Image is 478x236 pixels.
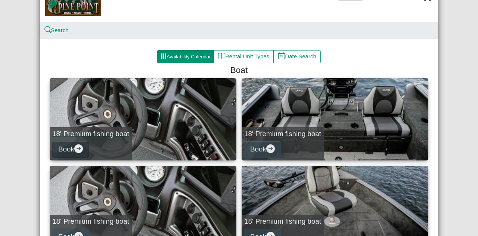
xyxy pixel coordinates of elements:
[157,50,214,64] button: grid3x3 gap fillAvailability Calendar
[161,53,167,59] svg: grid3x3 gap fill
[52,130,129,138] h5: 18' Premium fishing boat
[214,50,274,64] button: bookRental Unit Types
[244,130,321,138] h5: 18' Premium fishing boat
[278,52,285,59] svg: calendar date
[52,217,129,226] h5: 18' Premium fishing boat
[45,27,69,33] a: searchSearch
[273,50,321,64] button: calendar dateDate Search
[218,52,225,59] svg: book
[53,65,425,75] h4: Boat
[52,141,89,158] button: Bookarrow right circle fill
[244,217,321,226] h5: 18' Premium fishing boat
[74,144,83,153] svg: arrow right circle fill
[45,27,51,33] svg: search
[266,144,275,153] svg: arrow right circle fill
[244,141,281,158] button: Bookarrow right circle fill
